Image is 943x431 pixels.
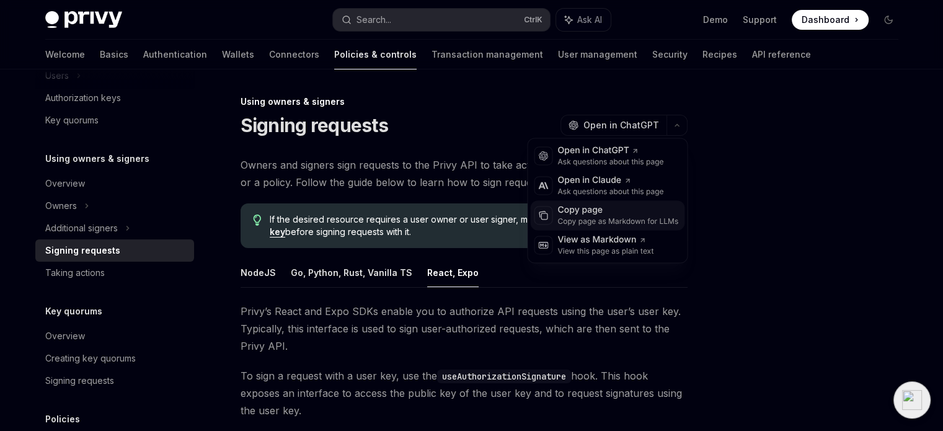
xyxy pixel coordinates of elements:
[879,10,898,30] button: Toggle dark mode
[35,347,194,370] a: Creating key quorums
[45,243,120,258] div: Signing requests
[45,176,85,191] div: Overview
[524,15,542,25] span: Ctrl K
[432,40,543,69] a: Transaction management
[557,234,653,246] div: View as Markdown
[45,412,80,427] h5: Policies
[557,187,663,197] div: Ask questions about this page
[45,91,121,105] div: Authorization keys
[557,246,653,256] div: View this page as plain text
[35,109,194,131] a: Key quorums
[45,11,122,29] img: dark logo
[45,351,136,366] div: Creating key quorums
[222,40,254,69] a: Wallets
[557,157,663,167] div: Ask questions about this page
[427,258,479,287] button: React, Expo
[241,114,388,136] h1: Signing requests
[35,325,194,347] a: Overview
[45,221,118,236] div: Additional signers
[45,113,99,128] div: Key quorums
[45,329,85,344] div: Overview
[557,144,663,157] div: Open in ChatGPT
[45,151,149,166] h5: Using owners & signers
[356,12,391,27] div: Search...
[45,198,77,213] div: Owners
[557,174,663,187] div: Open in Claude
[583,119,659,131] span: Open in ChatGPT
[45,40,85,69] a: Welcome
[35,172,194,195] a: Overview
[752,40,811,69] a: API reference
[270,213,675,238] span: If the desired resource requires a user owner or user signer, make sure to before signing request...
[560,115,666,136] button: Open in ChatGPT
[893,381,931,419] div: Analyze this page?
[291,258,412,287] button: Go, Python, Rust, Vanilla TS
[253,215,262,226] svg: Tip
[802,14,849,26] span: Dashboard
[702,40,737,69] a: Recipes
[334,40,417,69] a: Policies & controls
[45,304,102,319] h5: Key quorums
[45,265,105,280] div: Taking actions
[143,40,207,69] a: Authentication
[35,370,194,392] a: Signing requests
[241,367,688,419] span: To sign a request with a user key, use the hook. This hook exposes an interface to access the pub...
[269,40,319,69] a: Connectors
[35,239,194,262] a: Signing requests
[333,9,550,31] button: Search...CtrlK
[241,156,688,191] span: Owners and signers sign requests to the Privy API to take actions on a resource, like a wallet or...
[558,40,637,69] a: User management
[557,216,678,226] div: Copy page as Markdown for LLMs
[792,10,869,30] a: Dashboard
[556,9,611,31] button: Ask AI
[100,40,128,69] a: Basics
[35,87,194,109] a: Authorization keys
[241,96,688,108] div: Using owners & signers
[577,14,602,26] span: Ask AI
[557,204,678,216] div: Copy page
[743,14,777,26] a: Support
[35,262,194,284] a: Taking actions
[703,14,728,26] a: Demo
[45,373,114,388] div: Signing requests
[652,40,688,69] a: Security
[437,370,571,383] code: useAuthorizationSignature
[241,258,276,287] button: NodeJS
[241,303,688,355] span: Privy’s React and Expo SDKs enable you to authorize API requests using the user’s user key. Typic...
